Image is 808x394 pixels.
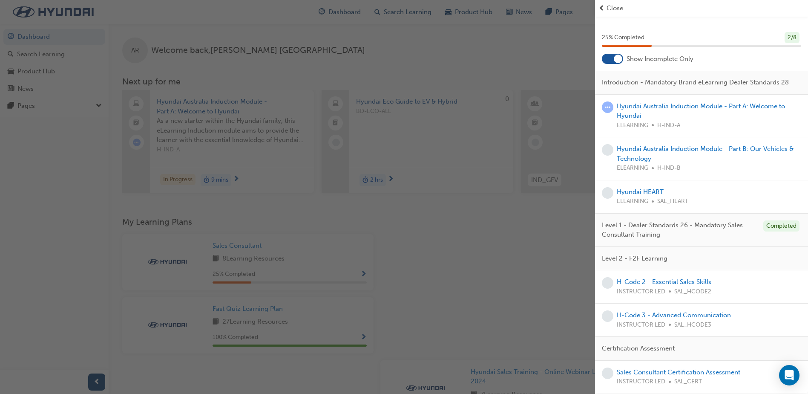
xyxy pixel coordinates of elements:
span: SAL_CERT [674,377,702,387]
span: learningRecordVerb_ATTEMPT-icon [602,101,613,113]
div: 2 / 8 [785,32,799,43]
span: 25 % Completed [602,33,644,43]
a: H-Code 3 - Advanced Communication [617,311,731,319]
a: Hyundai Australia Induction Module - Part B: Our Vehicles & Technology [617,145,794,162]
a: Hyundai Australia Induction Module - Part A: Welcome to Hyundai [617,102,785,120]
span: Level 1 - Dealer Standards 26 - Mandatory Sales Consultant Training [602,220,756,240]
button: prev-iconClose [598,3,805,13]
div: Open Intercom Messenger [779,365,799,385]
span: Show Incomplete Only [627,54,693,64]
span: Introduction - Mandatory Brand eLearning Dealer Standards 28 [602,78,789,87]
span: Close [607,3,623,13]
span: SAL_HEART [657,197,688,206]
span: learningRecordVerb_NONE-icon [602,144,613,156]
span: learningRecordVerb_NONE-icon [602,187,613,199]
a: H-Code 2 - Essential Sales Skills [617,278,711,286]
div: Completed [763,220,799,232]
span: prev-icon [598,3,605,13]
span: INSTRUCTOR LED [617,320,665,330]
span: learningRecordVerb_NONE-icon [602,277,613,289]
span: SAL_HCODE3 [674,320,711,330]
span: Certification Assessment [602,344,675,353]
span: ELEARNING [617,163,648,173]
span: INSTRUCTOR LED [617,287,665,297]
span: H-IND-A [657,121,680,130]
span: INSTRUCTOR LED [617,377,665,387]
span: learningRecordVerb_NONE-icon [602,310,613,322]
span: H-IND-B [657,163,681,173]
a: Hyundai HEART [617,188,664,196]
span: learningRecordVerb_NONE-icon [602,368,613,379]
span: SAL_HCODE2 [674,287,711,297]
a: Sales Consultant Certification Assessment [617,368,740,376]
span: ELEARNING [617,121,648,130]
span: ELEARNING [617,197,648,206]
span: Level 2 - F2F Learning [602,254,667,264]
